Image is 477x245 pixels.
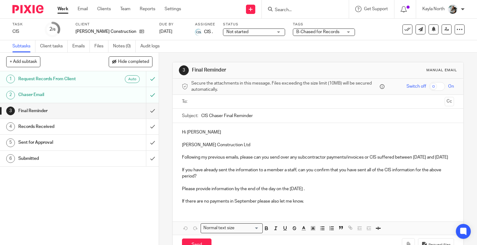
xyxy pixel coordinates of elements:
[195,22,215,27] label: Assignee
[18,154,99,163] h1: Submitted
[18,90,99,99] h1: Chaser Email
[179,65,189,75] div: 3
[6,107,15,115] div: 3
[12,40,35,52] a: Subtasks
[6,154,15,163] div: 6
[6,75,15,83] div: 1
[182,129,454,135] p: Hi [PERSON_NAME]
[293,22,355,27] label: Tags
[191,80,379,93] span: Secure the attachments in this message. Files exceeding the size limit (10MB) will be secured aut...
[364,7,388,11] span: Get Support
[407,83,426,90] span: Switch off
[57,6,68,12] a: Work
[296,30,339,34] span: B-Chased for Records
[422,6,445,12] p: Kayla North
[12,5,43,13] img: Pixie
[12,22,37,27] label: Task
[223,22,285,27] label: Status
[72,40,90,52] a: Emails
[182,154,454,160] p: Following my previous emails, please can you send over any subcontractor payments/invoices or CIS...
[165,6,181,12] a: Settings
[159,29,172,34] span: [DATE]
[182,113,198,119] label: Subject:
[18,106,99,116] h1: Final Reminder
[195,28,202,36] img: 1000002132.jpg
[52,28,56,31] small: /6
[202,225,236,231] span: Normal text size
[40,40,68,52] a: Client tasks
[448,4,458,14] img: Profile%20Photo.png
[192,67,331,73] h1: Final Reminder
[159,22,187,27] label: Due by
[78,6,88,12] a: Email
[97,6,111,12] a: Clients
[182,198,454,204] p: If there are no payments in September please also let me know.
[201,223,263,233] div: Search for option
[18,138,99,147] h1: Sent for Approval
[237,225,259,231] input: Search for option
[109,56,152,67] button: Hide completed
[6,91,15,99] div: 2
[182,142,454,148] p: [PERSON_NAME] Construction Ltd
[75,22,152,27] label: Client
[226,30,248,34] span: Not started
[274,7,330,13] input: Search
[6,138,15,147] div: 5
[204,29,213,35] span: CIS .
[6,122,15,131] div: 4
[125,75,140,83] div: Auto
[448,83,454,90] span: On
[120,6,130,12] a: Team
[49,26,56,33] div: 2
[118,59,149,64] span: Hide completed
[426,68,457,73] div: Manual email
[18,122,99,131] h1: Records Received
[140,40,164,52] a: Audit logs
[6,56,40,67] button: + Add subtask
[182,98,189,105] label: To:
[94,40,108,52] a: Files
[75,28,136,35] p: [PERSON_NAME] Construction Ltd
[18,74,99,84] h1: Request Records From Client
[140,6,155,12] a: Reports
[113,40,136,52] a: Notes (0)
[182,186,454,192] p: Please provide information by the end of the day on the [DATE] .
[12,28,37,35] div: CIS
[182,167,454,180] p: If you have already sent the information to a member a staff, can you confirm that you have sent ...
[445,97,454,106] button: Cc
